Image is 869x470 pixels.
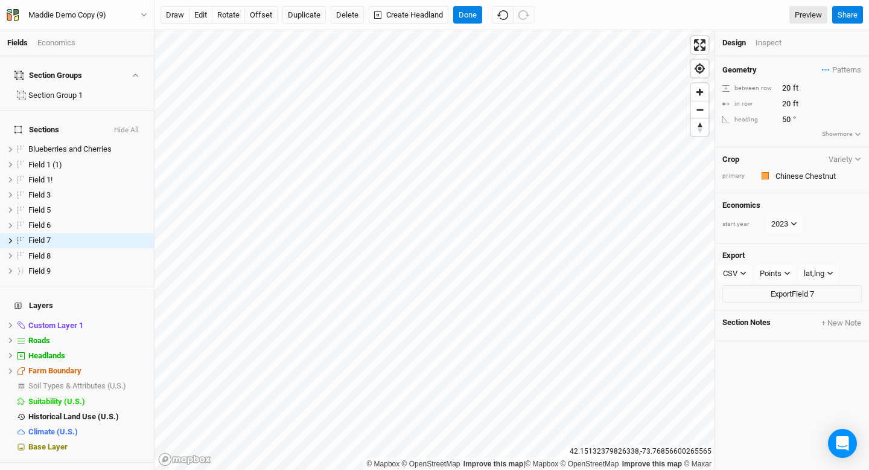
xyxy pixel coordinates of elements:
div: Climate (U.S.) [28,427,147,437]
canvas: Map [154,30,715,470]
span: Field 6 [28,221,51,230]
div: Blueberries and Cherries [28,144,147,154]
span: Headlands [28,351,65,360]
div: primary [722,172,753,181]
button: Hide All [113,126,139,135]
div: Field 5 [28,205,147,215]
a: Improve this map [463,460,523,468]
button: Duplicate [282,6,326,24]
div: Farm Boundary [28,366,147,376]
button: CSV [718,265,752,283]
div: Field 6 [28,221,147,230]
button: Redo (^Z) [513,6,535,24]
div: CSV [723,268,737,280]
span: Field 1! [28,175,53,184]
span: Field 1 (1) [28,160,62,169]
a: Preview [789,6,827,24]
div: Roads [28,336,147,346]
div: 42.15132379826338 , -73.76856600265565 [567,445,715,458]
div: Field 8 [28,251,147,261]
span: Climate (U.S.) [28,427,78,436]
a: Mapbox [525,460,558,468]
div: start year [722,220,765,229]
input: Chinese Chestnut [772,169,862,183]
div: Maddie Demo Copy (9) [28,9,106,21]
div: Design [722,37,746,48]
span: Blueberries and Cherries [28,144,112,153]
button: rotate [212,6,245,24]
button: Zoom in [691,83,708,101]
div: Field 7 [28,236,147,245]
button: Find my location [691,60,708,77]
div: Headlands [28,351,147,361]
div: Custom Layer 1 [28,321,147,330]
a: Improve this map [622,460,682,468]
button: ExportField 7 [722,285,862,303]
div: between row [722,84,775,93]
button: Create Headland [369,6,448,24]
button: Patterns [821,63,862,77]
div: Section Group 1 [28,91,147,100]
a: Mapbox [366,460,399,468]
a: OpenStreetMap [561,460,619,468]
div: Section Groups [14,71,82,80]
div: Points [760,268,781,280]
span: Custom Layer 1 [28,321,83,330]
button: Done [453,6,482,24]
button: edit [189,6,212,24]
button: Showmore [821,129,862,140]
span: Soil Types & Attributes (U.S.) [28,381,126,390]
button: + New Note [821,318,862,329]
span: Field 7 [28,236,51,245]
a: Maxar [684,460,711,468]
div: in row [722,100,775,109]
div: lat,lng [804,268,824,280]
div: Soil Types & Attributes (U.S.) [28,381,147,391]
button: Undo (^z) [492,6,514,24]
span: Field 9 [28,266,51,275]
button: Zoom out [691,101,708,118]
button: Delete [331,6,364,24]
span: Reset bearing to north [691,119,708,136]
button: draw [161,6,189,24]
span: Sections [14,125,59,135]
span: Historical Land Use (U.S.) [28,412,119,421]
div: | [366,458,711,470]
h4: Crop [722,155,739,164]
span: Roads [28,336,50,345]
a: OpenStreetMap [402,460,460,468]
button: Reset bearing to north [691,118,708,136]
a: Mapbox logo [158,452,211,466]
span: Field 8 [28,251,51,260]
span: Patterns [822,64,861,76]
a: Fields [7,38,28,47]
button: Maddie Demo Copy (9) [6,8,148,22]
button: Show section groups [130,71,140,79]
span: Base Layer [28,442,68,451]
span: Field 5 [28,205,51,214]
div: Field 9 [28,266,147,276]
h4: Export [722,251,862,260]
button: Points [754,265,796,283]
h4: Geometry [722,65,757,75]
div: Suitability (U.S.) [28,397,147,407]
div: Base Layer [28,442,147,452]
button: Enter fullscreen [691,36,708,54]
button: Variety [828,155,862,164]
span: Field 3 [28,190,51,199]
span: Suitability (U.S.) [28,397,85,406]
button: Share [832,6,863,24]
div: Open Intercom Messenger [828,429,857,458]
h4: Economics [722,201,862,210]
div: Field 1 (1) [28,160,147,170]
div: heading [722,115,775,124]
h4: Layers [7,294,147,318]
button: 2023 [766,215,803,233]
div: Inspect [756,37,798,48]
button: lat,lng [798,265,839,283]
